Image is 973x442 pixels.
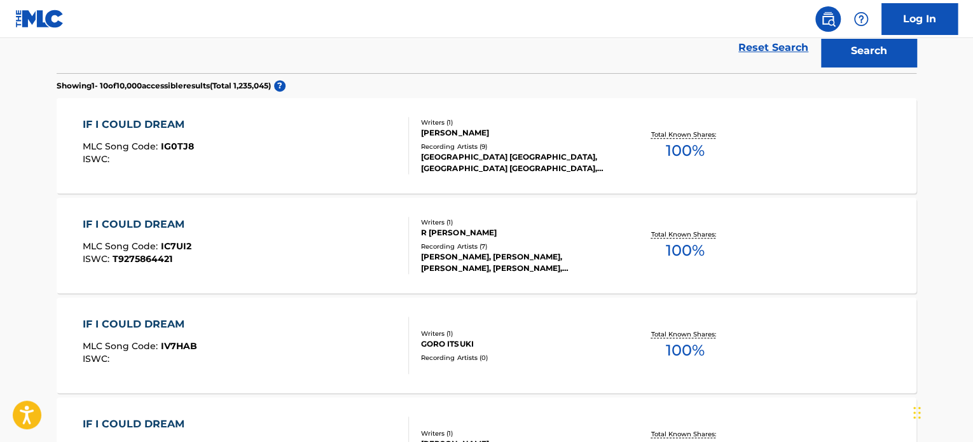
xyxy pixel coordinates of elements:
p: Total Known Shares: [651,230,719,239]
span: MLC Song Code : [83,141,161,152]
span: IG0TJ8 [161,141,194,152]
img: help [853,11,869,27]
div: IF I COULD DREAM [83,117,194,132]
div: IF I COULD DREAM [83,217,191,232]
div: Writers ( 1 ) [421,118,613,127]
div: Writers ( 1 ) [421,329,613,338]
span: T9275864421 [113,253,172,265]
p: Total Known Shares: [651,429,719,439]
img: search [820,11,836,27]
div: R [PERSON_NAME] [421,227,613,238]
div: Recording Artists ( 0 ) [421,353,613,363]
a: IF I COULD DREAMMLC Song Code:IV7HABISWC:Writers (1)GORO ITSUKIRecording Artists (0)Total Known S... [57,298,916,393]
span: ISWC : [83,153,113,165]
div: IF I COULD DREAM [83,317,197,332]
div: Writers ( 1 ) [421,218,613,227]
div: Help [848,6,874,32]
span: IC7UI2 [161,240,191,252]
span: ? [274,80,286,92]
div: Recording Artists ( 7 ) [421,242,613,251]
a: Public Search [815,6,841,32]
img: MLC Logo [15,10,64,28]
span: MLC Song Code : [83,340,161,352]
div: IF I COULD DREAM [83,417,192,432]
div: Writers ( 1 ) [421,429,613,438]
a: IF I COULD DREAMMLC Song Code:IC7UI2ISWC:T9275864421Writers (1)R [PERSON_NAME]Recording Artists (... [57,198,916,293]
p: Total Known Shares: [651,329,719,339]
span: 100 % [665,339,704,362]
div: [PERSON_NAME], [PERSON_NAME], [PERSON_NAME], [PERSON_NAME], [PERSON_NAME] [421,251,613,274]
div: Drag [913,394,921,432]
p: Showing 1 - 10 of 10,000 accessible results (Total 1,235,045 ) [57,80,271,92]
span: IV7HAB [161,340,197,352]
a: Reset Search [732,34,815,62]
div: Recording Artists ( 9 ) [421,142,613,151]
a: IF I COULD DREAMMLC Song Code:IG0TJ8ISWC:Writers (1)[PERSON_NAME]Recording Artists (9)[GEOGRAPHIC... [57,98,916,193]
div: GORO ITSUKI [421,338,613,350]
p: Total Known Shares: [651,130,719,139]
div: [GEOGRAPHIC_DATA] [GEOGRAPHIC_DATA], [GEOGRAPHIC_DATA] [GEOGRAPHIC_DATA], [GEOGRAPHIC_DATA] [GEOG... [421,151,613,174]
iframe: Chat Widget [909,381,973,442]
a: Log In [881,3,958,35]
div: [PERSON_NAME] [421,127,613,139]
span: 100 % [665,239,704,262]
span: MLC Song Code : [83,240,161,252]
button: Search [821,35,916,67]
span: ISWC : [83,253,113,265]
span: ISWC : [83,353,113,364]
span: 100 % [665,139,704,162]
